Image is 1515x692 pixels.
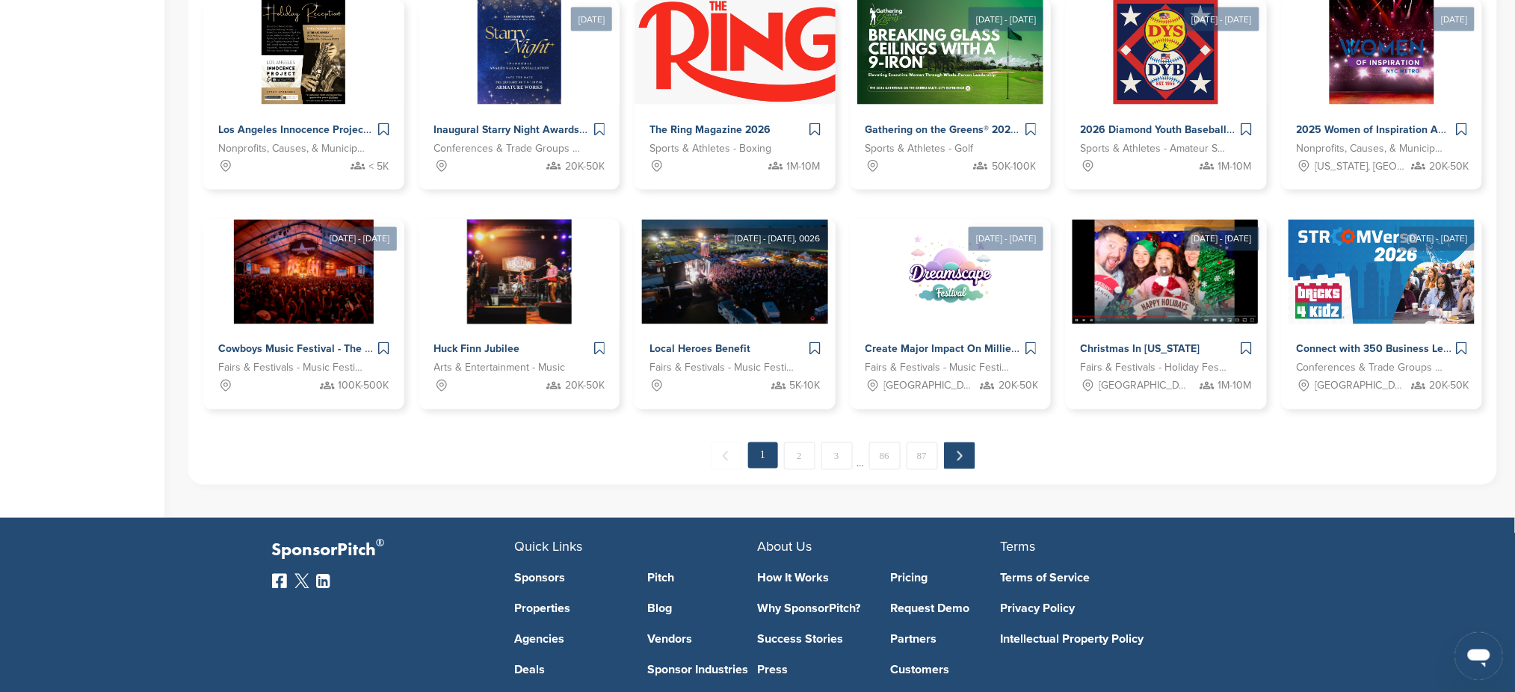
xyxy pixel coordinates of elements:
span: About Us [758,539,812,555]
div: [DATE] - [DATE] [322,227,397,251]
span: Sports & Athletes - Boxing [649,140,771,157]
span: Local Heroes Benefit [649,343,750,356]
span: Fairs & Festivals - Music Festival [218,360,367,377]
div: [DATE] - [DATE] [1185,227,1259,251]
span: Cowboys Music Festival - The Largest 11 Day Music Festival in [GEOGRAPHIC_DATA] [218,343,629,356]
a: Sponsors [515,572,626,584]
span: 20K-50K [999,378,1038,395]
em: 1 [748,442,778,469]
span: Gathering on the Greens® 2026 – Premium Golf & Executive Women Sponsorship Experience [866,123,1312,136]
span: ← Previous [711,442,742,470]
span: 2026 Diamond Youth Baseball & Softball World Series Sponsorships [1081,123,1408,136]
span: [US_STATE], [GEOGRAPHIC_DATA] [1315,158,1408,175]
img: Sponsorpitch & [467,220,572,324]
a: Pricing [890,572,1001,584]
a: 87 [907,442,938,470]
div: [DATE] [571,7,612,31]
div: [DATE] - [DATE] [969,7,1043,31]
a: [DATE] - [DATE] Sponsorpitch & Create Major Impact On Millienials and Genz With Dreamscape Music ... [851,196,1052,410]
a: Press [758,664,868,676]
a: Why SponsorPitch? [758,603,868,615]
span: [GEOGRAPHIC_DATA], [GEOGRAPHIC_DATA] [1099,378,1192,395]
span: 1M-10M [1218,378,1252,395]
span: Terms [1001,539,1036,555]
span: Christmas In [US_STATE] [1081,343,1200,356]
a: 2 [784,442,815,470]
span: Create Major Impact On Millienials and Genz With Dreamscape Music Festival [866,343,1245,356]
a: Vendors [647,634,758,646]
p: SponsorPitch [272,540,515,562]
span: < 5K [369,158,389,175]
span: Nonprofits, Causes, & Municipalities - Professional Development [1297,140,1445,157]
a: Partners [890,634,1001,646]
a: How It Works [758,572,868,584]
a: Deals [515,664,626,676]
span: Inaugural Starry Night Awards Gala & Installation [434,123,673,136]
span: Sports & Athletes - Amateur Sports Leagues [1081,140,1229,157]
img: Sponsorpitch & [642,220,828,324]
span: Huck Finn Jubilee [434,343,520,356]
span: Nonprofits, Causes, & Municipalities - Public Benefit [218,140,367,157]
span: 20K-50K [1430,378,1469,395]
a: 86 [869,442,901,470]
span: Los Angeles Innocence Project [218,123,367,136]
a: Properties [515,603,626,615]
a: Sponsorpitch & Huck Finn Jubilee Arts & Entertainment - Music 20K-50K [419,220,620,410]
div: [DATE] - [DATE] [1185,7,1259,31]
span: 1M-10M [787,158,821,175]
a: [DATE] - [DATE] Sponsorpitch & Cowboys Music Festival - The Largest 11 Day Music Festival in [GEO... [203,196,404,410]
span: 5K-10K [790,378,821,395]
a: [DATE] - [DATE] Sponsorpitch & Connect with 350 Business Leaders in Education | StroomVerse 2026 ... [1282,196,1483,410]
span: Sports & Athletes - Golf [866,140,974,157]
iframe: Button to launch messaging window [1455,632,1503,680]
a: Terms of Service [1001,572,1221,584]
span: 1M-10M [1218,158,1252,175]
span: 20K-50K [565,378,605,395]
a: Privacy Policy [1001,603,1221,615]
div: [DATE] - [DATE] [969,227,1043,251]
span: 20K-50K [565,158,605,175]
span: Fairs & Festivals - Music Festival [649,360,798,377]
span: The Ring Magazine 2026 [649,123,771,136]
a: 3 [821,442,853,470]
span: Arts & Entertainment - Music [434,360,566,377]
a: [DATE] - [DATE], 0026 Sponsorpitch & Local Heroes Benefit Fairs & Festivals - Music Festival 5K-10K [635,196,836,410]
img: Sponsorpitch & [898,220,1003,324]
span: … [857,442,865,469]
span: 20K-50K [1430,158,1469,175]
img: Sponsorpitch & [1289,220,1475,324]
span: [GEOGRAPHIC_DATA], [GEOGRAPHIC_DATA] [884,378,977,395]
span: Conferences & Trade Groups - Real Estate [434,140,583,157]
span: Fairs & Festivals - Music Festival [866,360,1014,377]
span: [GEOGRAPHIC_DATA] [1315,378,1408,395]
div: [DATE] - [DATE] [1400,227,1475,251]
span: Fairs & Festivals - Holiday Festival [1081,360,1229,377]
a: [DATE] - [DATE] Sponsorpitch & Christmas In [US_STATE] Fairs & Festivals - Holiday Festival [GEOG... [1066,196,1267,410]
span: Quick Links [515,539,583,555]
img: Facebook [272,574,287,589]
a: Intellectual Property Policy [1001,634,1221,646]
a: Blog [647,603,758,615]
a: Pitch [647,572,758,584]
a: Sponsor Industries [647,664,758,676]
a: Next → [944,442,975,469]
div: [DATE] [1434,7,1475,31]
img: Sponsorpitch & [1073,220,1259,324]
div: [DATE] - [DATE], 0026 [728,227,828,251]
a: Success Stories [758,634,868,646]
span: 50K-100K [992,158,1036,175]
a: Customers [890,664,1001,676]
img: Twitter [294,574,309,589]
span: Conferences & Trade Groups - Technology [1297,360,1445,377]
span: ® [377,534,385,553]
a: Request Demo [890,603,1001,615]
a: Agencies [515,634,626,646]
span: 100K-500K [339,378,389,395]
img: Sponsorpitch & [234,220,374,324]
